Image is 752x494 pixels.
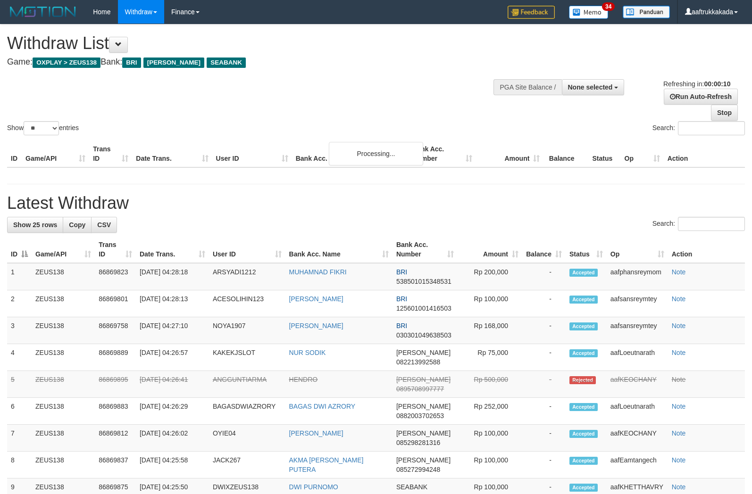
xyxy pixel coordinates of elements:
a: Note [672,349,686,356]
td: 3 [7,317,32,344]
td: ANGGUNTIARMA [209,371,285,398]
input: Search: [678,121,745,135]
span: CSV [97,221,111,229]
td: Rp 100,000 [458,290,522,317]
td: ZEUS138 [32,263,95,290]
td: 86869837 [95,452,136,478]
a: Note [672,483,686,491]
span: Accepted [569,349,598,357]
td: ZEUS138 [32,425,95,452]
span: BRI [396,322,407,329]
span: Accepted [569,484,598,492]
div: Processing... [329,142,423,165]
td: Rp 168,000 [458,317,522,344]
td: ARSYADI1212 [209,263,285,290]
a: Show 25 rows [7,217,63,233]
td: [DATE] 04:28:18 [136,263,209,290]
th: Game/API [22,140,89,167]
td: aafLoeutnarath [607,398,668,425]
th: Bank Acc. Name: activate to sort column ascending [285,236,393,263]
td: - [522,263,566,290]
span: Copy 085298281316 to clipboard [396,439,440,446]
th: Amount [476,140,543,167]
a: AKMA [PERSON_NAME] PUTERA [289,456,364,473]
td: [DATE] 04:25:58 [136,452,209,478]
td: 86869889 [95,344,136,371]
span: 34 [602,2,615,11]
span: [PERSON_NAME] [143,58,204,68]
span: [PERSON_NAME] [396,349,451,356]
th: Status [588,140,620,167]
th: ID [7,140,22,167]
input: Search: [678,217,745,231]
h1: Latest Withdraw [7,194,745,213]
a: Note [672,268,686,276]
td: Rp 200,000 [458,263,522,290]
td: Rp 100,000 [458,425,522,452]
span: Accepted [569,457,598,465]
span: [PERSON_NAME] [396,456,451,464]
a: DWI PURNOMO [289,483,338,491]
a: Run Auto-Refresh [664,89,738,105]
td: [DATE] 04:26:57 [136,344,209,371]
td: ZEUS138 [32,344,95,371]
span: BRI [396,268,407,276]
a: [PERSON_NAME] [289,429,343,437]
td: - [522,452,566,478]
th: Game/API: activate to sort column ascending [32,236,95,263]
th: Op: activate to sort column ascending [607,236,668,263]
td: Rp 100,000 [458,452,522,478]
a: Note [672,295,686,303]
td: aafphansreymom [607,263,668,290]
td: aafsansreymtey [607,290,668,317]
td: 1 [7,263,32,290]
td: OYIE04 [209,425,285,452]
span: OXPLAY > ZEUS138 [33,58,100,68]
th: Amount: activate to sort column ascending [458,236,522,263]
span: Refreshing in: [663,80,730,88]
span: SEABANK [207,58,246,68]
span: Accepted [569,269,598,277]
th: Action [664,140,745,167]
label: Search: [652,121,745,135]
td: 4 [7,344,32,371]
td: 86869758 [95,317,136,344]
span: [PERSON_NAME] [396,376,451,383]
td: - [522,344,566,371]
td: 86869823 [95,263,136,290]
td: ZEUS138 [32,452,95,478]
span: Accepted [569,296,598,304]
td: 8 [7,452,32,478]
td: 86869812 [95,425,136,452]
span: SEABANK [396,483,427,491]
td: 5 [7,371,32,398]
select: Showentries [24,121,59,135]
span: Copy 538501015348531 to clipboard [396,278,451,285]
td: Rp 252,000 [458,398,522,425]
td: 7 [7,425,32,452]
td: ACESOLIHIN123 [209,290,285,317]
h4: Game: Bank: [7,58,492,67]
td: [DATE] 04:27:10 [136,317,209,344]
span: Copy 030301049638503 to clipboard [396,331,451,339]
td: aafKEOCHANY [607,371,668,398]
td: - [522,317,566,344]
span: Show 25 rows [13,221,57,229]
td: 86869895 [95,371,136,398]
a: Note [672,456,686,464]
img: MOTION_logo.png [7,5,79,19]
a: Stop [711,105,738,121]
a: Copy [63,217,92,233]
td: ZEUS138 [32,317,95,344]
span: Accepted [569,430,598,438]
th: User ID [212,140,292,167]
td: aafsansreymtey [607,317,668,344]
th: Op [621,140,664,167]
a: BAGAS DWI AZRORY [289,403,356,410]
a: Note [672,376,686,383]
label: Search: [652,217,745,231]
a: [PERSON_NAME] [289,295,343,303]
th: User ID: activate to sort column ascending [209,236,285,263]
th: Action [668,236,745,263]
td: 86869801 [95,290,136,317]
